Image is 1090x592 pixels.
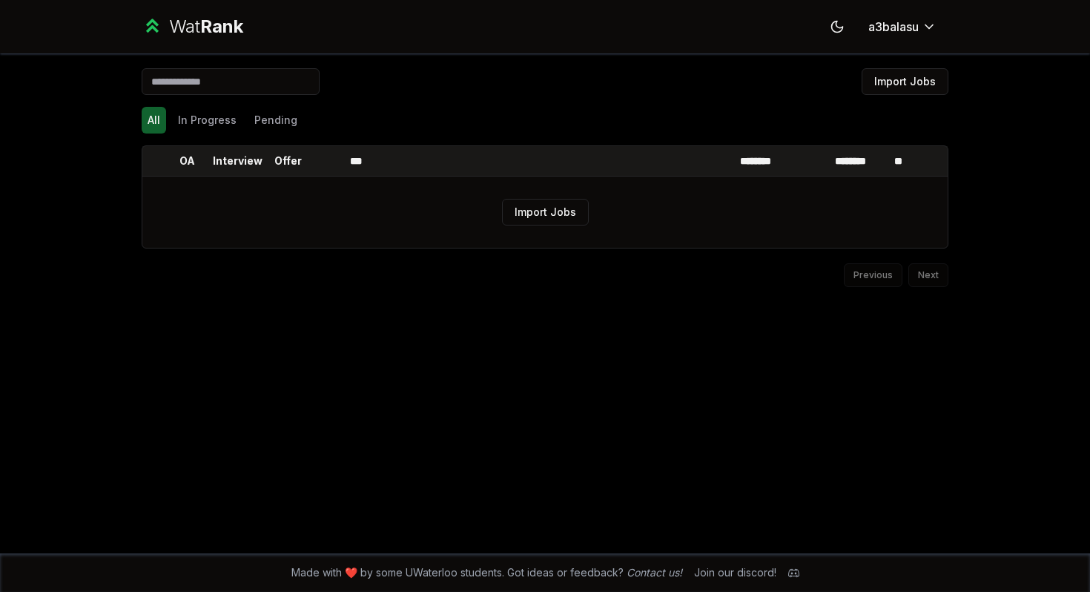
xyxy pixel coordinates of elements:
button: All [142,107,166,134]
div: Join our discord! [694,565,776,580]
a: WatRank [142,15,243,39]
p: Offer [274,154,302,168]
button: a3balasu [856,13,948,40]
button: Import Jobs [862,68,948,95]
div: Wat [169,15,243,39]
button: Import Jobs [502,199,589,226]
p: OA [179,154,195,168]
button: Pending [248,107,303,134]
span: Rank [200,16,243,37]
a: Contact us! [627,566,682,579]
p: Interview [213,154,262,168]
button: In Progress [172,107,242,134]
span: Made with ❤️ by some UWaterloo students. Got ideas or feedback? [291,565,682,580]
span: a3balasu [868,18,919,36]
